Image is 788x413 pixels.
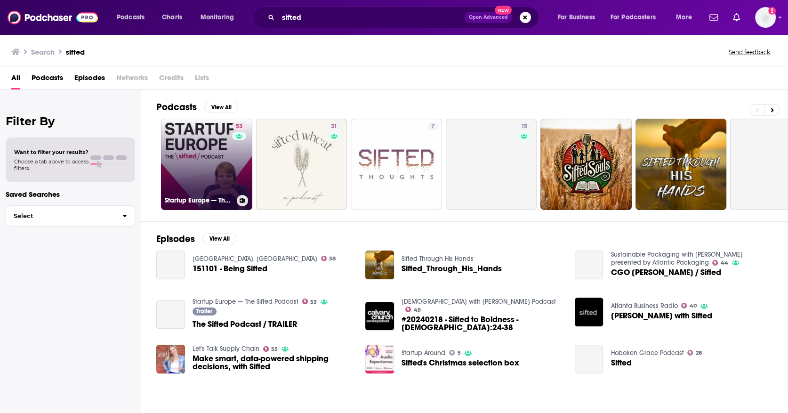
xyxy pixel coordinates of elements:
[156,251,185,279] a: 151101 - Being Sifted
[11,70,20,89] a: All
[521,122,527,131] span: 15
[327,122,341,130] a: 31
[256,119,347,210] a: 31
[6,114,135,128] h2: Filter By
[201,11,234,24] span: Monitoring
[156,10,188,25] a: Charts
[402,359,519,367] a: Sifted's Christmas selection box
[351,119,442,210] a: 7
[193,345,259,353] a: Let's Talk Supply Chain
[402,265,502,273] a: Sifted_Through_His_Hands
[156,345,185,373] img: Make smart, data-powered shipping decisions, with Sifted
[321,256,336,261] a: 38
[402,316,563,332] a: #20240218 - Sifted to Boldness - Luke 22:24-38
[611,312,712,320] a: Kimberly Lexow with Sifted
[236,122,242,131] span: 53
[195,70,209,89] span: Lists
[156,101,238,113] a: PodcastsView All
[427,122,438,130] a: 7
[263,346,278,352] a: 55
[202,233,236,244] button: View All
[465,12,512,23] button: Open AdvancedNew
[681,303,697,308] a: 40
[156,233,236,245] a: EpisodesView All
[575,345,603,373] a: Sifted
[469,15,508,20] span: Open Advanced
[446,119,537,210] a: 15
[690,304,697,308] span: 40
[194,10,246,25] button: open menu
[8,8,98,26] img: Podchaser - Follow, Share and Rate Podcasts
[156,300,185,329] a: The Sifted Podcast / TRAILER
[721,261,728,265] span: 44
[611,268,721,276] a: CGO Caleb Nelson / Sifted
[331,122,337,131] span: 31
[66,48,85,57] h3: sifted
[712,260,728,266] a: 44
[551,10,607,25] button: open menu
[302,299,317,304] a: 53
[611,251,742,267] a: Sustainable Packaging with Cory Connors presented by Atlantic Packaging
[110,10,157,25] button: open menu
[193,355,354,371] a: Make smart, data-powered shipping decisions, with Sifted
[402,349,445,357] a: Startup Around
[611,268,721,276] span: CGO [PERSON_NAME] / Sifted
[365,345,394,373] img: Sifted's Christmas selection box
[6,213,115,219] span: Select
[755,7,776,28] img: User Profile
[117,11,145,24] span: Podcasts
[431,122,434,131] span: 7
[193,265,267,273] a: 151101 - Being Sifted
[278,10,465,25] input: Search podcasts, credits, & more...
[768,7,776,15] svg: Add a profile image
[706,9,722,25] a: Show notifications dropdown
[156,233,195,245] h2: Episodes
[449,350,461,356] a: 5
[193,298,298,306] a: Startup Europe — The Sifted Podcast
[611,349,683,357] a: Hoboken Grace Podcast
[162,11,182,24] span: Charts
[365,302,394,331] img: #20240218 - Sifted to Boldness - Luke 22:24-38
[204,102,238,113] button: View All
[517,122,531,130] a: 15
[755,7,776,28] span: Logged in as mdaniels
[271,347,278,351] span: 55
[611,302,677,310] a: Atlanta Business Radio
[74,70,105,89] a: Episodes
[159,70,184,89] span: Credits
[116,70,148,89] span: Networks
[6,205,135,227] button: Select
[611,11,656,24] span: For Podcasters
[676,11,692,24] span: More
[414,308,421,312] span: 49
[687,350,702,356] a: 28
[575,251,603,279] a: CGO Caleb Nelson / Sifted
[193,320,297,328] a: The Sifted Podcast / TRAILER
[575,298,603,326] img: Kimberly Lexow with Sifted
[310,300,317,304] span: 53
[611,359,631,367] a: Sifted
[329,257,336,261] span: 38
[604,10,669,25] button: open menu
[696,351,702,355] span: 28
[31,48,55,57] h3: Search
[402,316,563,332] span: #20240218 - Sifted to Boldness - [DEMOGRAPHIC_DATA]:24-38
[495,6,512,15] span: New
[32,70,63,89] a: Podcasts
[165,196,233,204] h3: Startup Europe — The Sifted Podcast
[558,11,595,24] span: For Business
[196,308,212,314] span: Trailer
[611,312,712,320] span: [PERSON_NAME] with Sifted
